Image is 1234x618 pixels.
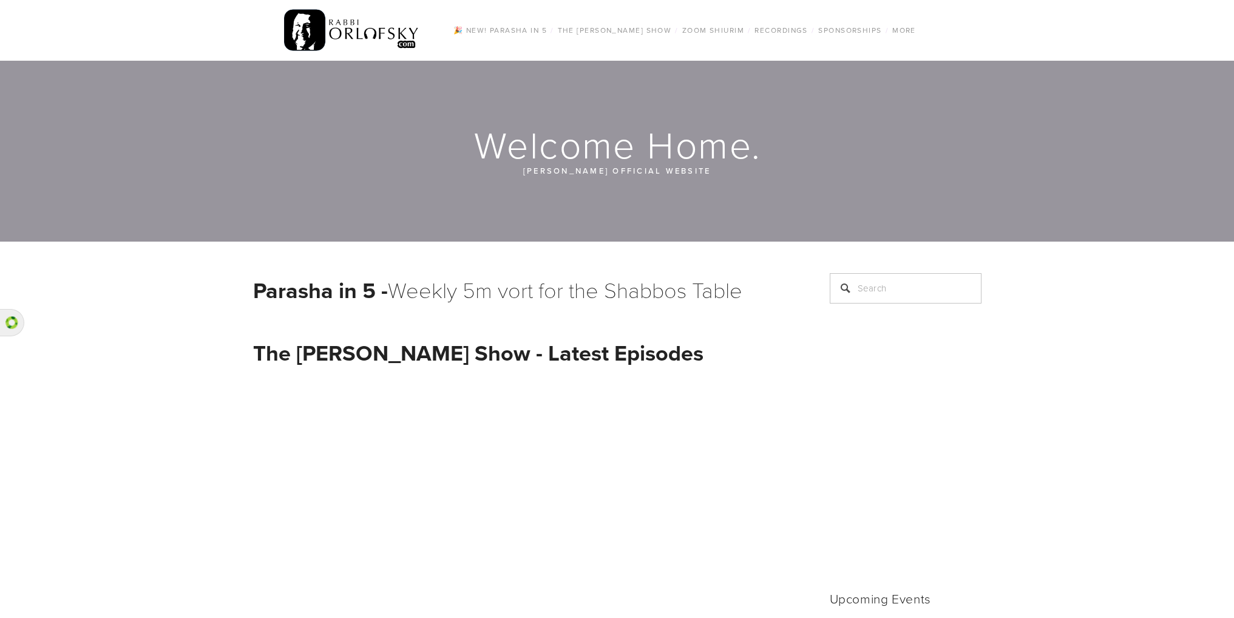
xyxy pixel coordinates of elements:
a: The [PERSON_NAME] Show [554,22,676,38]
span: / [886,25,889,35]
a: 🎉 NEW! Parasha in 5 [450,22,551,38]
img: RabbiOrlofsky.com [284,7,419,54]
strong: Parasha in 5 - [253,274,388,306]
strong: The [PERSON_NAME] Show - Latest Episodes [253,337,703,368]
input: Search [830,273,981,304]
span: / [551,25,554,35]
a: Recordings [751,22,811,38]
p: [PERSON_NAME] official website [326,164,909,177]
h1: Welcome Home. [253,125,983,164]
h1: Weekly 5m vort for the Shabbos Table [253,273,799,307]
a: Sponsorships [815,22,885,38]
a: Zoom Shiurim [679,22,748,38]
a: More [889,22,920,38]
span: / [675,25,678,35]
span: / [748,25,751,35]
span: / [812,25,815,35]
h2: Upcoming Events [830,591,981,606]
